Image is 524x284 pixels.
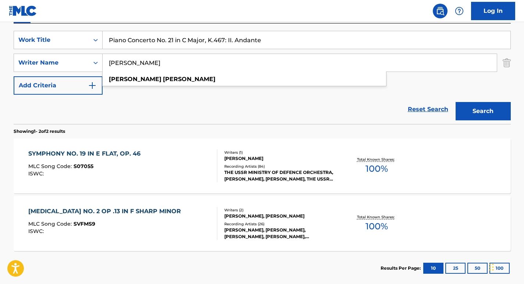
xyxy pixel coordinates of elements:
[14,76,103,95] button: Add Criteria
[433,4,448,18] a: Public Search
[456,102,511,120] button: Search
[28,170,46,177] span: ISWC :
[14,138,511,193] a: SYMPHONY NO. 19 IN E FLAT, OP. 46MLC Song Code:S07055ISWC:Writers (1)[PERSON_NAME]Recording Artis...
[28,149,144,158] div: SYMPHONY NO. 19 IN E FLAT, OP. 46
[9,6,37,16] img: MLC Logo
[404,101,452,117] a: Reset Search
[436,7,445,15] img: search
[18,36,85,44] div: Work Title
[452,4,467,18] div: Help
[423,263,443,274] button: 10
[14,196,511,251] a: [MEDICAL_DATA] NO. 2 OP .13 IN F SHARP MINORMLC Song Code:SVFMS9ISWC:Writers (2)[PERSON_NAME], [P...
[224,150,335,155] div: Writers ( 1 )
[88,81,97,90] img: 9d2ae6d4665cec9f34b9.svg
[471,2,515,20] a: Log In
[14,31,511,124] form: Search Form
[467,263,488,274] button: 50
[366,162,388,175] span: 100 %
[74,163,93,170] span: S07055
[28,221,74,227] span: MLC Song Code :
[163,76,215,83] strong: [PERSON_NAME]
[18,58,85,67] div: Writer Name
[14,128,65,135] p: Showing 1 - 2 of 2 results
[357,157,396,162] p: Total Known Shares:
[224,169,335,182] div: THE USSR MINISTRY OF DEFENCE ORCHESTRA, [PERSON_NAME], [PERSON_NAME], THE USSR MINISTRY OF DEFENC...
[503,54,511,72] img: Delete Criterion
[28,207,185,216] div: [MEDICAL_DATA] NO. 2 OP .13 IN F SHARP MINOR
[224,164,335,169] div: Recording Artists ( 84 )
[224,207,335,213] div: Writers ( 2 )
[381,265,423,272] p: Results Per Page:
[487,249,524,284] iframe: Chat Widget
[357,214,396,220] p: Total Known Shares:
[28,163,74,170] span: MLC Song Code :
[109,76,161,83] strong: [PERSON_NAME]
[224,227,335,240] div: [PERSON_NAME], [PERSON_NAME], [PERSON_NAME], [PERSON_NAME], [PERSON_NAME],[PERSON_NAME]
[74,221,95,227] span: SVFMS9
[489,256,494,278] div: Drag
[366,220,388,233] span: 100 %
[455,7,464,15] img: help
[445,263,466,274] button: 25
[224,221,335,227] div: Recording Artists ( 26 )
[224,155,335,162] div: [PERSON_NAME]
[224,213,335,219] div: [PERSON_NAME], [PERSON_NAME]
[28,228,46,234] span: ISWC :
